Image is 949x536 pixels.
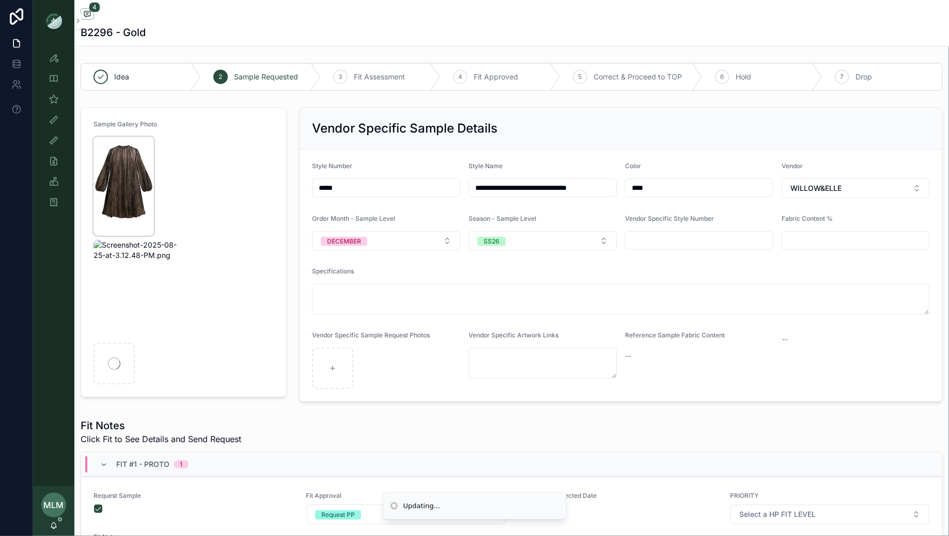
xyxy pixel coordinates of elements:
div: 1 [180,460,182,468]
span: Idea [114,72,129,82]
span: Fit #1 - Proto [116,459,169,469]
span: Fit Approval/Rejected Date [518,492,718,500]
span: Order Month - Sample Level [312,215,395,222]
span: Color [625,162,641,170]
span: -- [625,351,631,361]
button: 4 [81,8,94,21]
span: Correct & Proceed to TOP [594,72,682,82]
div: Request PP [321,510,355,519]
div: DECEMBER [327,237,361,246]
button: Select Button [306,505,505,524]
span: Sample Gallery Photo [94,120,157,128]
img: App logo [45,12,62,29]
span: Sample Requested [234,72,298,82]
span: Vendor [782,162,803,170]
span: Request Sample [94,492,293,500]
span: Fabric Content % [782,215,833,222]
button: Select Button [312,231,460,251]
span: PRIORITY [730,492,930,500]
span: MLM [44,499,64,511]
span: Vendor Specific Style Number [625,215,714,222]
span: Fit Approval [306,492,506,500]
span: 4 [458,73,462,81]
h1: B2296 - Gold [81,25,146,40]
img: Crinkle_Dress.png [94,137,154,236]
span: 7 [841,73,844,81]
span: Hold [736,72,751,82]
span: 5 [579,73,582,81]
img: Screenshot-2025-08-25-at-3.12.48-PM.png [94,240,180,339]
button: Select Button [730,505,929,524]
span: Drop [855,72,872,82]
span: 6 [721,73,724,81]
span: [DATE] [518,504,718,514]
span: 4 [89,2,100,12]
span: Specifications [312,267,354,275]
h2: Vendor Specific Sample Details [312,120,497,137]
span: Style Name [469,162,503,170]
h1: Fit Notes [81,418,241,433]
span: Vendor Specific Sample Request Photos [312,331,430,339]
span: Season - Sample Level [469,215,536,222]
span: Vendor Specific Artwork Links [469,331,558,339]
span: Fit Approved [474,72,518,82]
span: Style Number [312,162,352,170]
button: Select Button [782,178,930,198]
button: Select Button [469,231,617,251]
span: -- [782,334,788,345]
span: 3 [339,73,343,81]
span: 2 [219,73,223,81]
span: Click Fit to See Details and Send Request [81,433,241,445]
span: Select a HP FIT LEVEL [739,509,816,519]
div: scrollable content [33,41,74,225]
span: WILLOW&ELLE [790,183,842,193]
span: Fit Assessment [354,72,405,82]
div: SS26 [484,237,500,246]
div: Updating... [403,501,441,511]
span: Reference Sample Fabric Content [625,331,725,339]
